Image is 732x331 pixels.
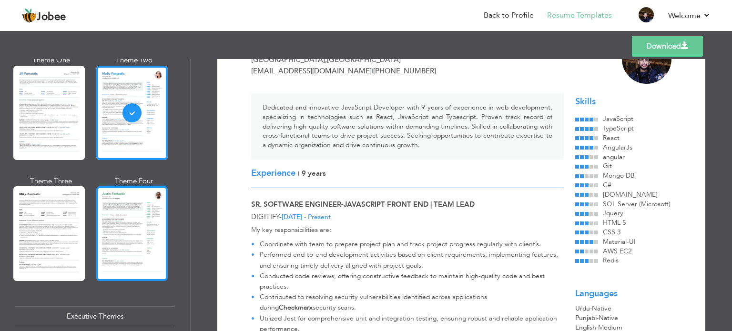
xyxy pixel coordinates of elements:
[37,12,66,22] span: Jobee
[251,271,564,292] li: Conducted code reviews, offering constructive feedback to maintain high-quality code and best pra...
[547,10,612,21] a: Resume Templates
[603,181,611,190] span: C#
[639,7,654,22] img: Profile Img
[373,66,436,76] span: [PHONE_NUMBER]
[15,55,87,65] div: Theme One
[98,55,170,65] div: Theme Two
[251,250,564,271] li: Performed end-to-end development activities based on client requirements, implementing features, ...
[597,314,599,322] span: -
[251,200,475,209] span: Sr. Software Engineer-JavaScript Front End | Team Lead
[282,212,331,221] span: [DATE] - Present
[575,96,671,108] div: Skills
[575,313,597,322] span: Punjabi
[279,303,313,312] strong: Checkmarx
[279,212,282,221] span: -
[21,8,66,23] a: Jobee
[251,212,279,221] span: Digitify
[603,256,619,265] span: Redis
[668,10,711,21] a: Welcome
[484,10,534,21] a: Back to Profile
[15,306,175,327] div: Executive Themes
[603,237,636,246] span: Material-UI
[603,133,620,142] span: React
[251,292,564,313] li: Contributed to resolving security vulnerabilities identified across applications during security ...
[603,171,635,180] span: Mongo DB
[599,313,618,322] span: Native
[603,218,626,227] span: HTML 5
[592,304,611,313] span: Native
[15,176,87,186] div: Theme Three
[298,169,299,178] span: |
[325,55,327,64] span: ,
[603,190,658,199] span: [DOMAIN_NAME]
[372,66,373,76] span: |
[251,93,564,160] div: Dedicated and innovative JavaScript Developer with 9 years of experience in web development, spec...
[622,34,671,84] img: 8CPa3J9MmYG6sAAAAASUVORK5CYII=
[98,176,170,186] div: Theme Four
[603,247,632,256] span: AWS EC2
[603,161,612,171] span: Git
[603,209,623,218] span: Jquery
[251,55,401,64] span: [GEOGRAPHIC_DATA] [GEOGRAPHIC_DATA]
[575,288,671,300] div: Languages
[632,36,703,57] a: Download
[603,200,671,209] span: SQL Server (Microsoft)
[302,169,326,178] span: 9 Years
[603,143,632,152] span: AngularJs
[251,239,564,250] li: Coordinate with team to prepare project plan and track project progress regularly with client’s.
[575,304,590,313] span: Urdu
[603,114,633,123] span: JavaScript
[603,228,621,237] span: CSS 3
[603,152,625,161] span: angular
[21,8,37,23] img: jobee.io
[251,167,295,179] span: Experience
[590,305,592,312] span: -
[251,66,372,76] span: [EMAIL_ADDRESS][DOMAIN_NAME]
[603,124,634,133] span: TypeScript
